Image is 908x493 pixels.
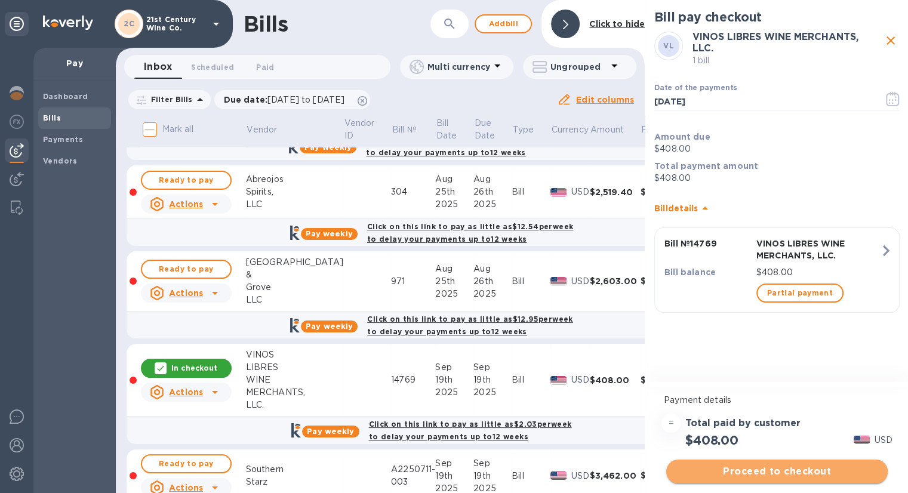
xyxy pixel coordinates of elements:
[512,186,550,198] div: Bill
[246,386,343,399] div: MERCHANTS,
[435,386,473,399] div: 2025
[641,124,675,136] span: Paid
[550,277,567,285] img: USD
[654,143,900,155] p: $408.00
[214,90,371,109] div: Due date:[DATE] to [DATE]
[435,374,473,386] div: 19th
[654,10,900,24] h2: Bill pay checkout
[473,374,512,386] div: 19th
[141,171,232,190] button: Ready to pay
[246,399,343,411] div: LLC.
[475,14,532,33] button: Addbill
[654,161,758,171] b: Total payment amount
[590,124,624,136] p: Amount
[571,470,590,482] p: USD
[550,188,567,196] img: USD
[435,186,473,198] div: 25th
[152,262,221,276] span: Ready to pay
[124,19,134,28] b: 2C
[344,117,390,142] span: Vendor ID
[692,54,882,67] p: 1 bill
[146,16,206,32] p: 21st Century Wine Co.
[246,281,343,294] div: Grove
[306,229,353,238] b: Pay weekly
[663,41,674,50] b: VL
[246,361,343,374] div: LIBRES
[43,57,106,69] p: Pay
[144,58,172,75] span: Inbox
[435,361,473,374] div: Sep
[475,117,511,142] span: Due Date
[485,17,521,31] span: Add bill
[141,260,232,279] button: Ready to pay
[435,198,473,211] div: 2025
[654,132,710,141] b: Amount due
[162,123,193,135] p: Mark all
[247,124,277,136] p: Vendor
[246,173,343,186] div: Abreojos
[246,269,343,281] div: &
[391,275,435,288] div: 971
[191,61,234,73] span: Scheduled
[473,198,512,211] div: 2025
[571,374,590,386] p: USD
[43,135,83,144] b: Payments
[10,115,24,129] img: Foreign exchange
[550,376,567,384] img: USD
[392,124,417,136] p: Bill №
[435,263,473,275] div: Aug
[654,84,737,91] label: Date of the payments
[692,31,858,54] b: VINOS LIBRES WINE MERCHANTS, LLC.
[641,275,676,287] div: $0.00
[246,476,343,488] div: Starz
[43,156,78,165] b: Vendors
[436,117,457,142] p: Bill Date
[435,173,473,186] div: Aug
[576,95,634,104] u: Edit columns
[391,463,435,488] div: A2250711-003
[512,470,550,482] div: Bill
[654,227,900,313] button: Bill №14769VINOS LIBRES WINE MERCHANTS, LLC.Bill balance$408.00Partial payment
[589,19,645,29] b: Click to hide
[435,470,473,482] div: 19th
[247,124,293,136] span: Vendor
[756,238,880,261] p: VINOS LIBRES WINE MERCHANTS, LLC.
[882,32,900,50] button: close
[589,186,640,198] div: $2,519.40
[43,16,93,30] img: Logo
[473,288,512,300] div: 2025
[589,470,640,482] div: $3,462.00
[590,124,639,136] span: Amount
[427,61,490,73] p: Multi currency
[473,173,512,186] div: Aug
[367,222,573,244] b: Click on this link to pay as little as $12.54 per week to delay your payments up to 12 weeks
[854,436,870,444] img: USD
[369,420,572,441] b: Click on this link to pay as little as $2.03 per week to delay your payments up to 12 weeks
[367,315,572,336] b: Click on this link to pay as little as $12.95 per week to delay your payments up to 12 weeks
[146,94,193,104] p: Filter Bills
[246,198,343,211] div: LLC
[512,374,550,386] div: Bill
[436,117,473,142] span: Bill Date
[641,124,660,136] p: Paid
[654,172,900,184] p: $408.00
[306,322,353,331] b: Pay weekly
[664,238,752,249] p: Bill № 14769
[391,374,435,386] div: 14769
[513,124,534,136] p: Type
[473,457,512,470] div: Sep
[43,113,61,122] b: Bills
[641,186,676,198] div: $0.00
[641,470,676,482] div: $0.00
[141,454,232,473] button: Ready to pay
[512,275,550,288] div: Bill
[475,117,495,142] p: Due Date
[256,61,274,73] span: Paid
[169,288,203,298] u: Actions
[5,12,29,36] div: Unpin categories
[43,92,88,101] b: Dashboard
[169,387,203,397] u: Actions
[589,374,640,386] div: $408.00
[392,124,432,136] span: Bill №
[391,186,435,198] div: 304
